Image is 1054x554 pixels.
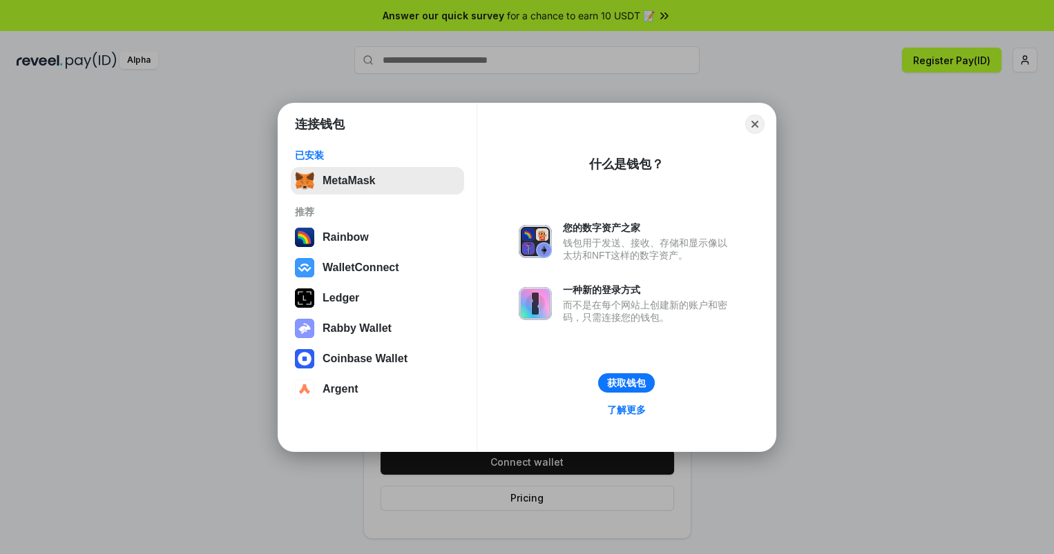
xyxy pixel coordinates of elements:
img: svg+xml,%3Csvg%20width%3D%22120%22%20height%3D%22120%22%20viewBox%3D%220%200%20120%20120%22%20fil... [295,228,314,247]
div: 您的数字资产之家 [563,221,734,234]
img: svg+xml,%3Csvg%20xmlns%3D%22http%3A%2F%2Fwww.w3.org%2F2000%2Fsvg%22%20width%3D%2228%22%20height%3... [295,288,314,308]
a: 了解更多 [599,401,654,419]
button: MetaMask [291,167,464,195]
div: Rabby Wallet [323,322,392,335]
button: Close [745,115,765,134]
img: svg+xml,%3Csvg%20width%3D%2228%22%20height%3D%2228%22%20viewBox%3D%220%200%2028%2028%22%20fill%3D... [295,349,314,368]
div: Ledger [323,292,359,304]
div: 钱包用于发送、接收、存储和显示像以太坊和NFT这样的数字资产。 [563,237,734,261]
img: svg+xml,%3Csvg%20xmlns%3D%22http%3A%2F%2Fwww.w3.org%2F2000%2Fsvg%22%20fill%3D%22none%22%20viewBox... [519,225,552,258]
div: MetaMask [323,175,375,187]
img: svg+xml,%3Csvg%20xmlns%3D%22http%3A%2F%2Fwww.w3.org%2F2000%2Fsvg%22%20fill%3D%22none%22%20viewBox... [519,287,552,320]
div: WalletConnect [323,261,399,274]
div: 已安装 [295,149,460,161]
img: svg+xml,%3Csvg%20width%3D%2228%22%20height%3D%2228%22%20viewBox%3D%220%200%2028%2028%22%20fill%3D... [295,258,314,277]
div: 什么是钱包？ [589,156,664,172]
button: Coinbase Wallet [291,345,464,373]
div: Coinbase Wallet [323,353,408,365]
button: Rabby Wallet [291,315,464,342]
h1: 连接钱包 [295,116,345,132]
div: 获取钱包 [607,377,646,389]
img: svg+xml,%3Csvg%20fill%3D%22none%22%20height%3D%2233%22%20viewBox%3D%220%200%2035%2033%22%20width%... [295,171,314,190]
button: Argent [291,375,464,403]
div: Rainbow [323,231,369,244]
div: 而不是在每个网站上创建新的账户和密码，只需连接您的钱包。 [563,299,734,324]
div: 一种新的登录方式 [563,284,734,296]
img: svg+xml,%3Csvg%20xmlns%3D%22http%3A%2F%2Fwww.w3.org%2F2000%2Fsvg%22%20fill%3D%22none%22%20viewBox... [295,319,314,338]
img: svg+xml,%3Csvg%20width%3D%2228%22%20height%3D%2228%22%20viewBox%3D%220%200%2028%2028%22%20fill%3D... [295,379,314,399]
div: 推荐 [295,206,460,218]
button: 获取钱包 [598,373,655,393]
div: 了解更多 [607,404,646,416]
button: WalletConnect [291,254,464,281]
button: Ledger [291,284,464,312]
div: Argent [323,383,358,395]
button: Rainbow [291,224,464,251]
